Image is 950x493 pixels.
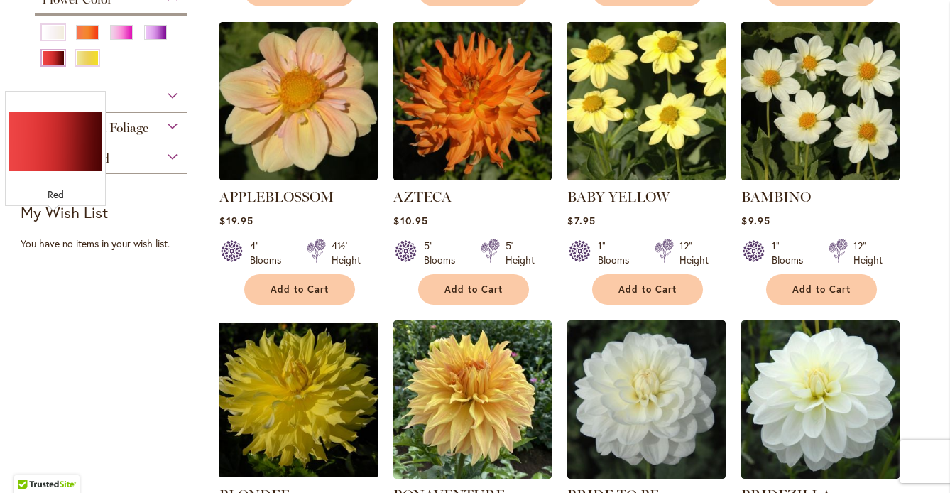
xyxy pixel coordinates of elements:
[250,239,290,267] div: 4" Blooms
[219,468,378,482] a: Blondee
[9,188,102,202] div: Red
[444,283,503,296] span: Add to Cart
[741,188,811,205] a: BAMBINO
[792,283,851,296] span: Add to Cart
[741,320,900,479] img: BRIDEZILLA
[772,239,812,267] div: 1" Blooms
[11,443,50,482] iframe: Launch Accessibility Center
[567,320,726,479] img: BRIDE TO BE
[679,239,709,267] div: 12" Height
[42,90,70,105] span: Price
[393,170,552,183] a: AZTECA
[592,274,703,305] button: Add to Cart
[741,22,900,180] img: BAMBINO
[21,237,210,251] div: You have no items in your wish list.
[219,214,253,227] span: $19.95
[567,188,670,205] a: BABY YELLOW
[766,274,877,305] button: Add to Cart
[741,214,770,227] span: $9.95
[332,239,361,267] div: 4½' Height
[244,274,355,305] button: Add to Cart
[506,239,535,267] div: 5' Height
[567,468,726,482] a: BRIDE TO BE
[567,170,726,183] a: BABY YELLOW
[219,188,334,205] a: APPLEBLOSSOM
[219,170,378,183] a: APPLEBLOSSOM
[219,22,378,180] img: APPLEBLOSSOM
[393,188,452,205] a: AZTECA
[598,239,638,267] div: 1" Blooms
[567,22,726,180] img: BABY YELLOW
[393,22,552,180] img: AZTECA
[741,468,900,482] a: BRIDEZILLA
[424,239,464,267] div: 5" Blooms
[741,170,900,183] a: BAMBINO
[393,320,552,479] img: Bonaventure
[618,283,677,296] span: Add to Cart
[393,468,552,482] a: Bonaventure
[271,283,329,296] span: Add to Cart
[393,214,427,227] span: $10.95
[853,239,883,267] div: 12" Height
[567,214,595,227] span: $7.95
[418,274,529,305] button: Add to Cart
[219,320,378,479] img: Blondee
[21,202,108,222] strong: My Wish List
